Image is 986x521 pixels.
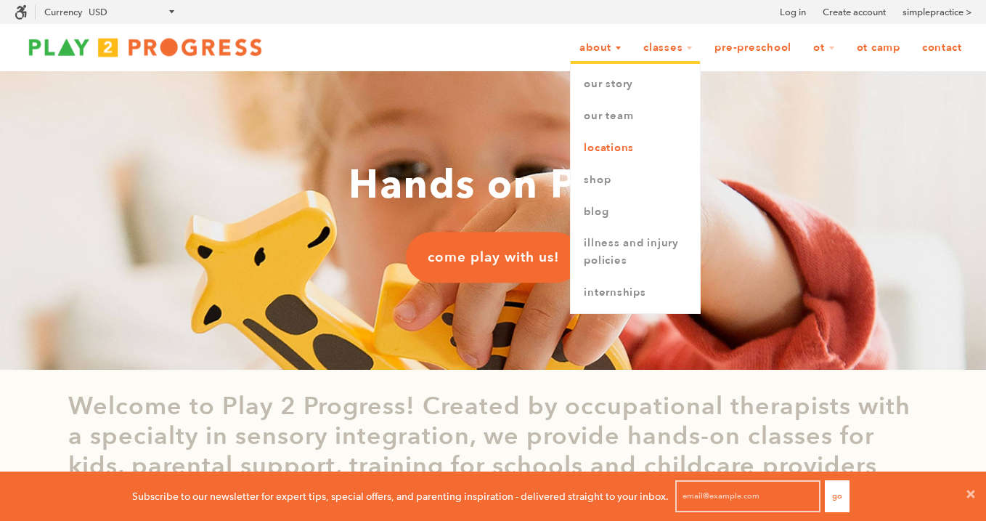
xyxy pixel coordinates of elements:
a: OT Camp [847,34,910,62]
a: Illness and Injury Policies [571,227,700,277]
a: Classes [634,34,702,62]
a: simplepractice > [903,5,971,20]
button: Go [825,480,849,512]
p: Welcome to Play 2 Progress! Created by occupational therapists with a specialty in sensory integr... [68,392,918,510]
a: Create account [823,5,886,20]
a: Our Team [571,100,700,132]
input: email@example.com [675,480,820,512]
span: come play with us! [428,248,559,267]
label: Currency [44,7,82,17]
p: Subscribe to our newsletter for expert tips, special offers, and parenting inspiration - delivere... [132,488,669,504]
a: come play with us! [406,232,581,283]
a: Internships [571,277,700,309]
a: About [570,34,631,62]
a: Locations [571,132,700,164]
a: Pre-Preschool [705,34,801,62]
a: Contact [913,34,971,62]
a: Shop [571,164,700,196]
a: OT [804,34,844,62]
a: Log in [780,5,806,20]
a: Our Story [571,68,700,100]
a: Blog [571,196,700,228]
img: Play2Progress logo [15,33,276,62]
